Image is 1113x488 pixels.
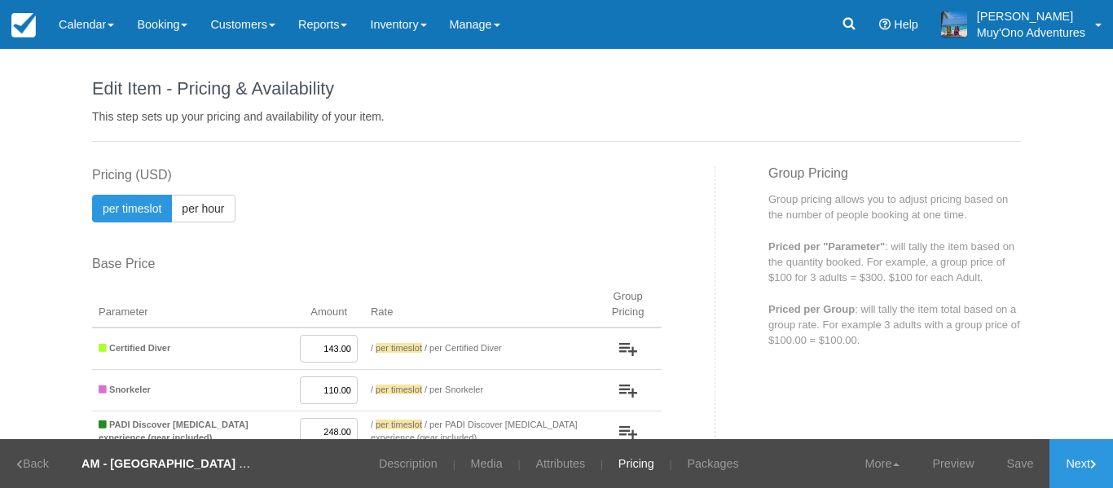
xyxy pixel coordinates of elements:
label: Pricing (USD) [92,166,662,185]
label: Base Price [92,255,662,274]
p: : will tally the item total based on a group rate. For example 3 adults with a group price of $10... [768,301,1021,348]
p: Muy'Ono Adventures [977,24,1085,41]
p: [PERSON_NAME] [977,8,1085,24]
span: / per Certified Diver [425,343,502,353]
a: Packages [675,439,751,488]
span: per hour [182,202,224,215]
img: wizard-add-group-icon.png [619,426,637,439]
a: More [849,439,917,488]
th: Rate [364,283,594,327]
strong: Priced per "Parameter" [768,240,885,253]
a: Preview [916,439,990,488]
i: Help [879,19,891,30]
span: per timeslot [376,385,422,394]
a: Save [991,439,1050,488]
h1: Edit Item - Pricing & Availability [92,79,1021,99]
span: / per Snorkeler [425,385,483,394]
button: per hour [171,195,235,222]
span: / [371,420,373,429]
strong: Snorkeler [109,385,151,394]
span: Help [894,18,918,31]
a: Media [459,439,515,488]
th: Parameter [92,283,293,327]
span: / [371,385,373,394]
button: per timeslot [92,195,172,222]
p: : will tally the item based on the quantity booked. For example, a group price of $100 for 3 adul... [768,239,1021,285]
p: This step sets up your pricing and availability of your item. [92,108,1021,125]
th: Group Pricing [594,283,662,327]
img: wizard-add-group-icon.png [619,343,637,356]
a: Attributes [523,439,597,488]
span: / per PADI Discover [MEDICAL_DATA] experience (gear included) [371,420,578,442]
a: Description [367,439,450,488]
a: Pricing [606,439,666,488]
h3: Group Pricing [768,166,1021,192]
img: checkfront-main-nav-mini-logo.png [11,13,36,37]
span: / [371,343,373,353]
strong: PADI Discover [MEDICAL_DATA] experience (gear included) [99,420,249,442]
strong: Certified Diver [109,343,170,353]
span: per timeslot [103,202,161,215]
span: per timeslot [376,420,422,429]
a: Next [1049,439,1113,488]
strong: Priced per Group [768,303,855,315]
th: Amount [293,283,364,327]
img: wizard-add-group-icon.png [619,385,637,398]
img: A15 [941,11,967,37]
p: Group pricing allows you to adjust pricing based on the number of people booking at one time. [768,191,1021,222]
span: per timeslot [376,343,422,353]
strong: AM - [GEOGRAPHIC_DATA] Dive or Snorkel [81,457,325,470]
